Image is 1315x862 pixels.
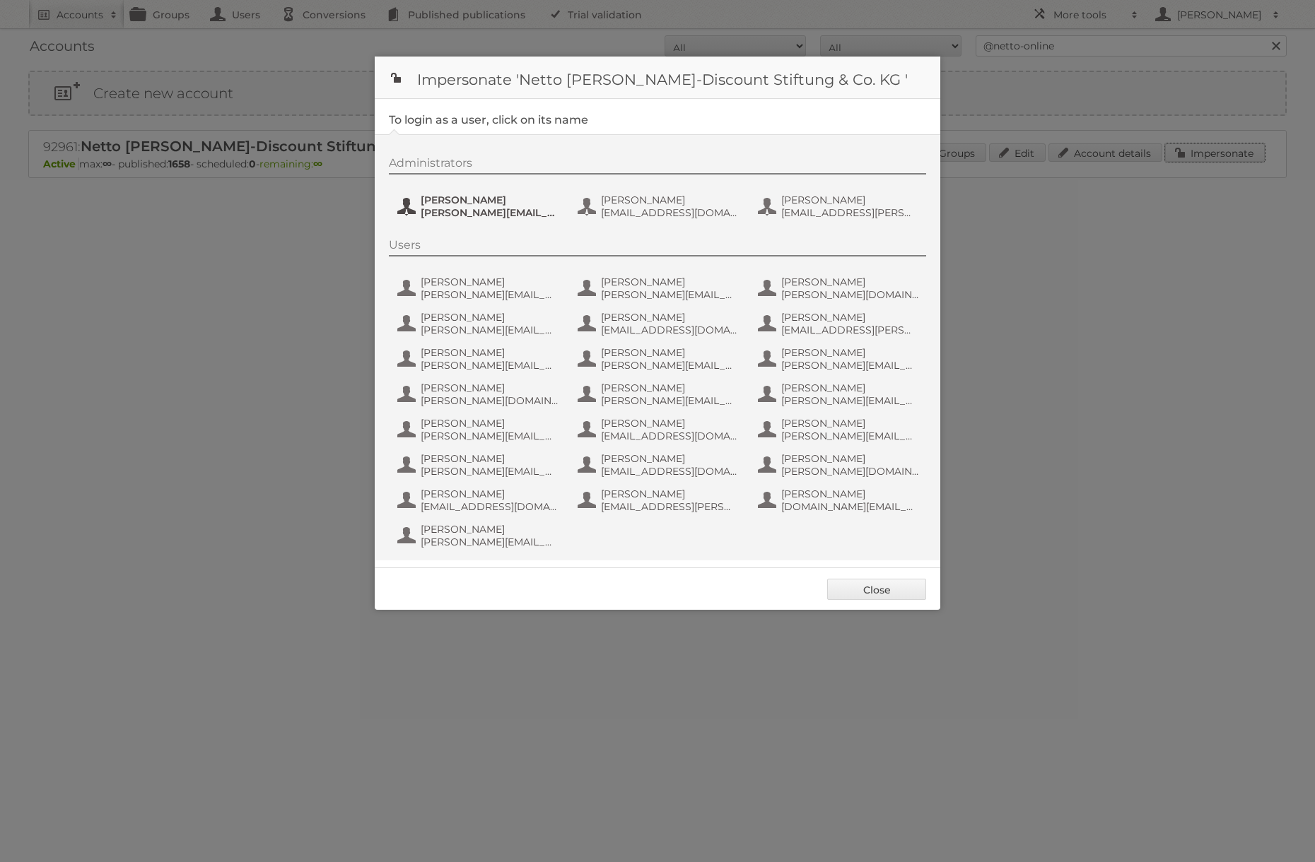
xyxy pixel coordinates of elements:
[601,452,738,465] span: [PERSON_NAME]
[576,345,742,373] button: [PERSON_NAME] [PERSON_NAME][EMAIL_ADDRESS][PERSON_NAME][PERSON_NAME][DOMAIN_NAME]
[421,311,558,324] span: [PERSON_NAME]
[421,452,558,465] span: [PERSON_NAME]
[781,452,918,465] span: [PERSON_NAME]
[781,324,918,336] span: [EMAIL_ADDRESS][PERSON_NAME][PERSON_NAME][DOMAIN_NAME]
[756,380,923,408] button: [PERSON_NAME] [PERSON_NAME][EMAIL_ADDRESS][PERSON_NAME][DOMAIN_NAME]
[576,192,742,220] button: [PERSON_NAME] [EMAIL_ADDRESS][DOMAIN_NAME]
[781,359,918,372] span: [PERSON_NAME][EMAIL_ADDRESS][PERSON_NAME][PERSON_NAME][DOMAIN_NAME]
[396,415,562,444] button: [PERSON_NAME] [PERSON_NAME][EMAIL_ADDRESS][PERSON_NAME][PERSON_NAME][DOMAIN_NAME]
[421,465,558,478] span: [PERSON_NAME][EMAIL_ADDRESS][PERSON_NAME][PERSON_NAME][DOMAIN_NAME]
[396,451,562,479] button: [PERSON_NAME] [PERSON_NAME][EMAIL_ADDRESS][PERSON_NAME][PERSON_NAME][DOMAIN_NAME]
[601,311,738,324] span: [PERSON_NAME]
[421,523,558,536] span: [PERSON_NAME]
[601,417,738,430] span: [PERSON_NAME]
[396,486,562,514] button: [PERSON_NAME] [EMAIL_ADDRESS][DOMAIN_NAME]
[601,430,738,442] span: [EMAIL_ADDRESS][DOMAIN_NAME]
[601,382,738,394] span: [PERSON_NAME]
[421,430,558,442] span: [PERSON_NAME][EMAIL_ADDRESS][PERSON_NAME][PERSON_NAME][DOMAIN_NAME]
[396,192,562,220] button: [PERSON_NAME] [PERSON_NAME][EMAIL_ADDRESS][PERSON_NAME][DOMAIN_NAME]
[601,324,738,336] span: [EMAIL_ADDRESS][DOMAIN_NAME]
[781,500,918,513] span: [DOMAIN_NAME][EMAIL_ADDRESS][PERSON_NAME][DOMAIN_NAME]
[389,156,926,175] div: Administrators
[781,194,918,206] span: [PERSON_NAME]
[781,417,918,430] span: [PERSON_NAME]
[827,579,926,600] a: Close
[396,380,562,408] button: [PERSON_NAME] [PERSON_NAME][DOMAIN_NAME][EMAIL_ADDRESS][PERSON_NAME][PERSON_NAME][DOMAIN_NAME]
[781,394,918,407] span: [PERSON_NAME][EMAIL_ADDRESS][PERSON_NAME][DOMAIN_NAME]
[601,288,738,301] span: [PERSON_NAME][EMAIL_ADDRESS][PERSON_NAME][PERSON_NAME][DOMAIN_NAME]
[396,309,562,338] button: [PERSON_NAME] [PERSON_NAME][EMAIL_ADDRESS][PERSON_NAME][DOMAIN_NAME]
[421,394,558,407] span: [PERSON_NAME][DOMAIN_NAME][EMAIL_ADDRESS][PERSON_NAME][PERSON_NAME][DOMAIN_NAME]
[781,488,918,500] span: [PERSON_NAME]
[781,430,918,442] span: [PERSON_NAME][EMAIL_ADDRESS][DOMAIN_NAME]
[576,380,742,408] button: [PERSON_NAME] [PERSON_NAME][EMAIL_ADDRESS][PERSON_NAME][PERSON_NAME][DOMAIN_NAME]
[421,500,558,513] span: [EMAIL_ADDRESS][DOMAIN_NAME]
[756,345,923,373] button: [PERSON_NAME] [PERSON_NAME][EMAIL_ADDRESS][PERSON_NAME][PERSON_NAME][DOMAIN_NAME]
[781,382,918,394] span: [PERSON_NAME]
[756,451,923,479] button: [PERSON_NAME] [PERSON_NAME][DOMAIN_NAME][EMAIL_ADDRESS][PERSON_NAME][DOMAIN_NAME]
[576,415,742,444] button: [PERSON_NAME] [EMAIL_ADDRESS][DOMAIN_NAME]
[601,488,738,500] span: [PERSON_NAME]
[601,346,738,359] span: [PERSON_NAME]
[781,465,918,478] span: [PERSON_NAME][DOMAIN_NAME][EMAIL_ADDRESS][PERSON_NAME][DOMAIN_NAME]
[756,309,923,338] button: [PERSON_NAME] [EMAIL_ADDRESS][PERSON_NAME][PERSON_NAME][DOMAIN_NAME]
[421,488,558,500] span: [PERSON_NAME]
[601,359,738,372] span: [PERSON_NAME][EMAIL_ADDRESS][PERSON_NAME][PERSON_NAME][DOMAIN_NAME]
[601,500,738,513] span: [EMAIL_ADDRESS][PERSON_NAME][PERSON_NAME][DOMAIN_NAME]
[421,417,558,430] span: [PERSON_NAME]
[421,206,558,219] span: [PERSON_NAME][EMAIL_ADDRESS][PERSON_NAME][DOMAIN_NAME]
[781,206,918,219] span: [EMAIL_ADDRESS][PERSON_NAME][PERSON_NAME][DOMAIN_NAME]
[601,194,738,206] span: [PERSON_NAME]
[601,465,738,478] span: [EMAIL_ADDRESS][DOMAIN_NAME]
[576,486,742,514] button: [PERSON_NAME] [EMAIL_ADDRESS][PERSON_NAME][PERSON_NAME][DOMAIN_NAME]
[396,345,562,373] button: [PERSON_NAME] [PERSON_NAME][EMAIL_ADDRESS][DOMAIN_NAME]
[756,415,923,444] button: [PERSON_NAME] [PERSON_NAME][EMAIL_ADDRESS][DOMAIN_NAME]
[421,382,558,394] span: [PERSON_NAME]
[421,536,558,548] span: [PERSON_NAME][EMAIL_ADDRESS][PERSON_NAME][DOMAIN_NAME]
[756,274,923,302] button: [PERSON_NAME] [PERSON_NAME][DOMAIN_NAME][EMAIL_ADDRESS][PERSON_NAME][PERSON_NAME][DOMAIN_NAME]
[601,276,738,288] span: [PERSON_NAME]
[421,346,558,359] span: [PERSON_NAME]
[756,192,923,220] button: [PERSON_NAME] [EMAIL_ADDRESS][PERSON_NAME][PERSON_NAME][DOMAIN_NAME]
[389,113,588,126] legend: To login as a user, click on its name
[601,394,738,407] span: [PERSON_NAME][EMAIL_ADDRESS][PERSON_NAME][PERSON_NAME][DOMAIN_NAME]
[576,451,742,479] button: [PERSON_NAME] [EMAIL_ADDRESS][DOMAIN_NAME]
[421,288,558,301] span: [PERSON_NAME][EMAIL_ADDRESS][DOMAIN_NAME]
[756,486,923,514] button: [PERSON_NAME] [DOMAIN_NAME][EMAIL_ADDRESS][PERSON_NAME][DOMAIN_NAME]
[576,309,742,338] button: [PERSON_NAME] [EMAIL_ADDRESS][DOMAIN_NAME]
[781,288,918,301] span: [PERSON_NAME][DOMAIN_NAME][EMAIL_ADDRESS][PERSON_NAME][PERSON_NAME][DOMAIN_NAME]
[781,276,918,288] span: [PERSON_NAME]
[601,206,738,219] span: [EMAIL_ADDRESS][DOMAIN_NAME]
[576,274,742,302] button: [PERSON_NAME] [PERSON_NAME][EMAIL_ADDRESS][PERSON_NAME][PERSON_NAME][DOMAIN_NAME]
[396,274,562,302] button: [PERSON_NAME] [PERSON_NAME][EMAIL_ADDRESS][DOMAIN_NAME]
[396,521,562,550] button: [PERSON_NAME] [PERSON_NAME][EMAIL_ADDRESS][PERSON_NAME][DOMAIN_NAME]
[375,57,940,99] h1: Impersonate 'Netto [PERSON_NAME]-Discount Stiftung & Co. KG '
[421,324,558,336] span: [PERSON_NAME][EMAIL_ADDRESS][PERSON_NAME][DOMAIN_NAME]
[421,359,558,372] span: [PERSON_NAME][EMAIL_ADDRESS][DOMAIN_NAME]
[389,238,926,256] div: Users
[421,276,558,288] span: [PERSON_NAME]
[781,311,918,324] span: [PERSON_NAME]
[421,194,558,206] span: [PERSON_NAME]
[781,346,918,359] span: [PERSON_NAME]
